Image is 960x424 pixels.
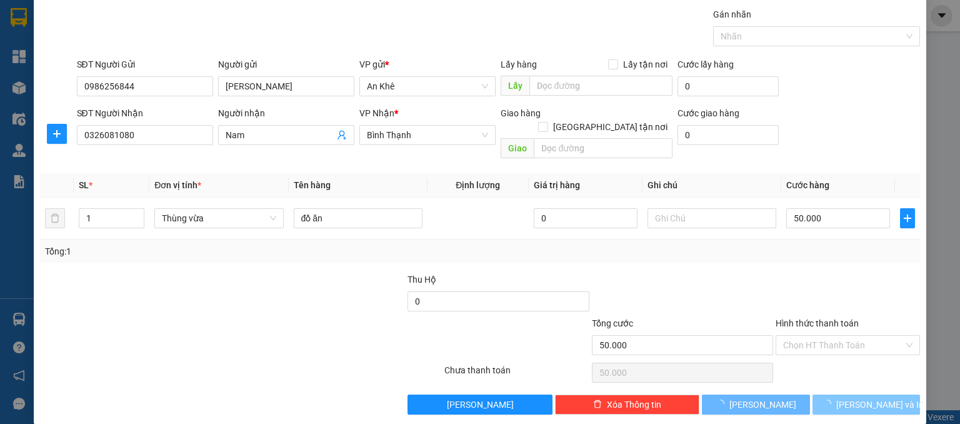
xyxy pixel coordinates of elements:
div: VP gửi [359,58,496,71]
span: Đơn vị tính [154,180,201,190]
span: loading [822,400,836,408]
span: Thu Hộ [407,275,436,285]
span: [PERSON_NAME] [447,398,514,411]
span: Thùng vừa [162,209,276,228]
button: plus [47,124,67,144]
span: Cước hàng [786,180,829,190]
span: [PERSON_NAME] [729,398,796,411]
label: Cước lấy hàng [677,59,734,69]
span: VP Nhận [359,108,394,118]
label: Cước giao hàng [677,108,739,118]
div: Tổng: 1 [45,245,371,258]
div: Người nhận [218,106,354,120]
button: [PERSON_NAME] [702,395,810,415]
span: Giao hàng [501,108,541,118]
span: Giá trị hàng [534,180,580,190]
span: Giao [501,138,534,158]
span: Lấy [501,76,529,96]
label: Gán nhãn [713,9,751,19]
th: Ghi chú [642,173,781,198]
span: plus [47,129,66,139]
input: Dọc đường [534,138,672,158]
input: Cước giao hàng [677,125,779,145]
span: SL [79,180,89,190]
label: Hình thức thanh toán [776,318,859,328]
input: 0 [534,208,637,228]
span: Tổng cước [592,318,633,328]
span: user-add [337,130,347,140]
button: deleteXóa Thông tin [555,395,699,415]
input: VD: Bàn, Ghế [294,208,422,228]
span: Tên hàng [294,180,331,190]
div: Người gửi [218,58,354,71]
div: Chưa thanh toán [443,363,590,385]
button: plus [900,208,915,228]
span: Lấy tận nơi [618,58,672,71]
span: plus [901,213,914,223]
span: delete [593,400,602,410]
span: Xóa Thông tin [607,398,661,411]
span: An Khê [367,77,488,96]
input: Ghi Chú [647,208,776,228]
span: Bình Thạnh [367,126,488,144]
span: Lấy hàng [501,59,537,69]
button: [PERSON_NAME] và In [812,395,921,415]
button: [PERSON_NAME] [407,395,552,415]
button: delete [45,208,65,228]
div: SĐT Người Gửi [77,58,213,71]
span: loading [716,400,729,408]
input: Dọc đường [529,76,672,96]
span: [PERSON_NAME] và In [836,398,924,411]
input: Cước lấy hàng [677,76,779,96]
span: [GEOGRAPHIC_DATA] tận nơi [548,120,672,134]
div: SĐT Người Nhận [77,106,213,120]
span: Định lượng [456,180,500,190]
